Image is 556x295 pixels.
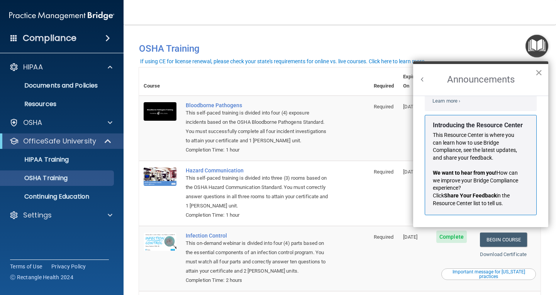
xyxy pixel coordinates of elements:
a: Settings [9,211,112,220]
span: How can we improve your Bridge Compliance experience? [433,170,519,191]
div: Completion Time: 1 hour [186,211,331,220]
a: Bloodborne Pathogens [186,102,331,108]
p: Settings [23,211,52,220]
th: Expires On [398,67,432,96]
span: in the Resource Center list to tell us. [433,192,511,206]
p: OSHA Training [5,174,68,182]
p: Continuing Education [5,193,110,201]
th: Course [139,67,181,96]
span: Ⓒ Rectangle Health 2024 [10,273,73,281]
span: Click [433,192,444,199]
a: Privacy Policy [51,263,86,270]
p: Documents and Policies [5,82,110,89]
button: If using CE for license renewal, please check your state's requirements for online vs. live cours... [139,57,427,65]
span: Required [374,104,393,110]
h2: Announcements [413,64,548,96]
span: [DATE] [403,234,418,240]
span: Required [374,234,393,240]
h4: OSHA Training [139,43,541,54]
div: Completion Time: 2 hours [186,276,331,285]
p: HIPAA [23,62,43,72]
span: [DATE] [403,104,418,110]
strong: Share Your Feedback [444,192,497,199]
img: PMB logo [9,8,114,24]
div: If using CE for license renewal, please check your state's requirements for online vs. live cours... [140,59,426,64]
a: Download Certificate [480,251,527,257]
span: Complete [436,231,467,243]
button: Close [535,66,542,79]
div: Completion Time: 1 hour [186,145,331,155]
a: OfficeSafe University [9,137,112,146]
p: HIPAA Training [5,156,69,164]
span: Required [374,169,393,175]
p: OSHA [23,118,42,127]
span: [DATE] [403,169,418,175]
a: Infection Control [186,233,331,239]
h4: Compliance [23,33,76,44]
div: This self-paced training is divided into four (4) exposure incidents based on the OSHA Bloodborne... [186,108,331,145]
button: Back to Resource Center Home [419,76,426,83]
button: Open Resource Center [525,35,548,57]
a: HIPAA [9,62,112,72]
a: Terms of Use [10,263,42,270]
a: Hazard Communication [186,167,331,174]
a: Learn more › [432,98,460,104]
a: Begin Course [480,233,527,247]
p: Resources [5,100,110,108]
p: This Resource Center is where you can learn how to use Bridge Compliance, see the latest updates,... [433,131,523,162]
div: This on-demand webinar is divided into four (4) parts based on the essential components of an inf... [186,239,331,276]
button: Read this if you are a dental practitioner in the state of CA [441,268,536,280]
div: Important message for [US_STATE] practices [442,270,535,279]
th: Required [369,67,398,96]
p: OfficeSafe University [23,137,96,146]
div: This self-paced training is divided into three (3) rooms based on the OSHA Hazard Communication S... [186,174,331,211]
a: OSHA [9,118,112,127]
div: Resource Center [413,61,548,227]
strong: Introducing the Resource Center [433,121,523,129]
strong: We want to hear from you! [433,170,497,176]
